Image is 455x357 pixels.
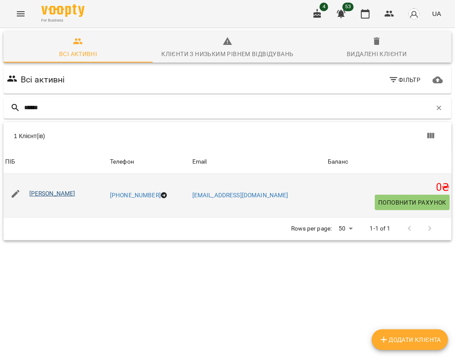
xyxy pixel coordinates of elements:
[320,3,328,11] span: 4
[110,157,189,167] span: Телефон
[291,224,332,233] p: Rows per page:
[29,190,75,197] a: [PERSON_NAME]
[385,72,424,88] button: Фільтр
[370,224,391,233] p: 1-1 of 1
[41,4,85,17] img: Voopty Logo
[408,8,420,20] img: avatar_s.png
[192,157,207,167] div: Email
[378,197,446,208] span: Поповнити рахунок
[5,157,15,167] div: ПІБ
[328,157,348,167] div: Sort
[192,157,207,167] div: Sort
[432,9,441,18] span: UA
[328,181,450,194] h5: 0 ₴
[110,157,134,167] div: Телефон
[10,3,31,24] button: Menu
[420,126,441,146] button: Вигляд колонок
[41,18,85,23] span: For Business
[375,195,450,210] button: Поповнити рахунок
[21,73,65,86] h6: Всі активні
[328,157,348,167] div: Баланс
[342,3,354,11] span: 53
[5,157,15,167] div: Sort
[389,75,421,85] span: Фільтр
[429,6,445,22] button: UA
[14,132,233,140] div: 1 Клієнт(ів)
[335,222,356,235] div: 50
[192,157,325,167] span: Email
[110,192,161,199] a: [PHONE_NUMBER]
[59,49,97,59] div: Всі активні
[5,157,107,167] span: ПІБ
[192,192,289,199] a: [EMAIL_ADDRESS][DOMAIN_NAME]
[347,49,407,59] div: Видалені клієнти
[3,122,452,150] div: Table Toolbar
[161,49,293,59] div: Клієнти з низьким рівнем відвідувань
[328,157,450,167] span: Баланс
[110,157,134,167] div: Sort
